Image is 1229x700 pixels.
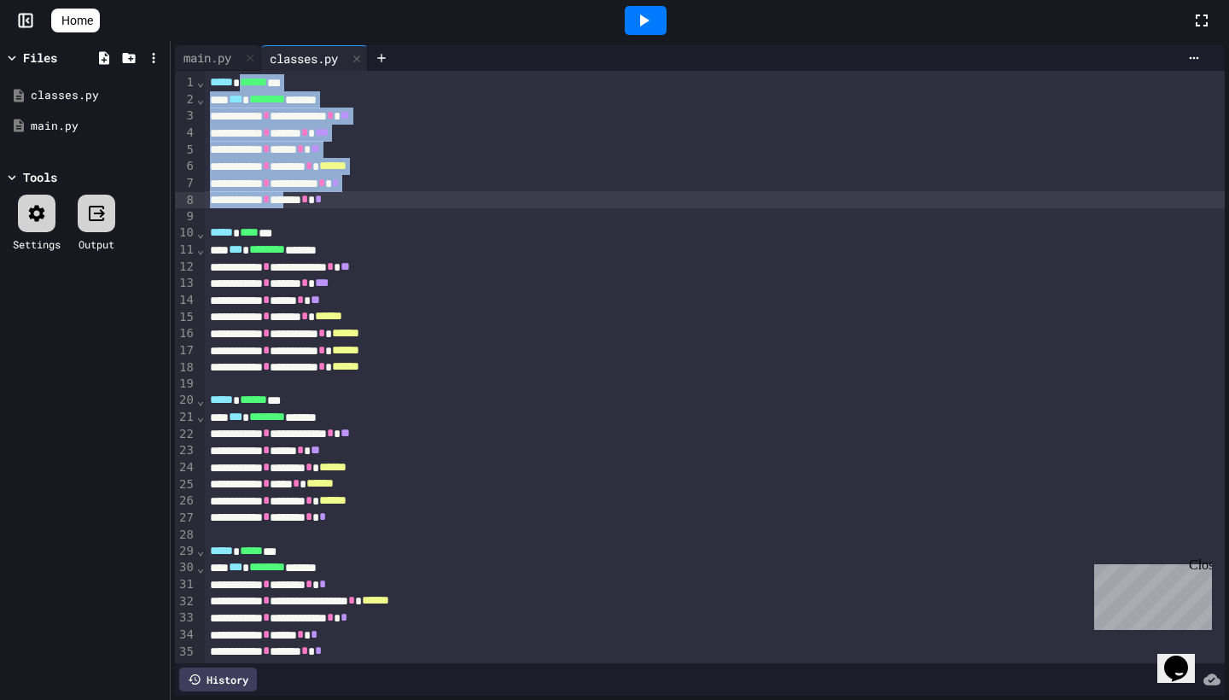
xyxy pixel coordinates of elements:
div: 32 [175,593,196,610]
div: 12 [175,259,196,276]
div: 20 [175,392,196,409]
div: 2 [175,91,196,108]
div: 11 [175,242,196,259]
span: Fold line [196,410,205,423]
span: Fold line [196,544,205,557]
div: main.py [175,45,261,71]
span: Home [61,12,93,29]
div: classes.py [261,50,347,67]
div: Files [23,49,57,67]
div: Settings [13,236,61,252]
div: 24 [175,459,196,476]
span: Fold line [196,394,205,407]
div: 15 [175,309,196,326]
div: 17 [175,342,196,359]
div: 19 [175,376,196,392]
div: 33 [175,610,196,627]
div: 6 [175,158,196,175]
div: main.py [175,49,240,67]
div: 25 [175,476,196,493]
iframe: chat widget [1087,557,1212,630]
span: Fold line [196,226,205,240]
div: 22 [175,426,196,443]
div: History [179,668,257,691]
div: 9 [175,208,196,225]
div: 30 [175,559,196,576]
div: 23 [175,442,196,459]
div: 27 [175,510,196,527]
div: classes.py [261,45,368,71]
div: 8 [175,192,196,209]
div: 28 [175,527,196,543]
div: 29 [175,543,196,560]
span: Fold line [196,561,205,575]
div: 1 [175,74,196,91]
a: Home [51,9,100,32]
div: 26 [175,493,196,510]
iframe: chat widget [1157,632,1212,683]
div: 35 [175,644,196,661]
div: 13 [175,275,196,292]
div: main.py [31,118,164,135]
div: 3 [175,108,196,125]
div: 4 [175,125,196,142]
div: 5 [175,142,196,159]
div: 14 [175,292,196,309]
div: 31 [175,576,196,593]
div: 18 [175,359,196,376]
span: Fold line [196,75,205,89]
span: Fold line [196,242,205,256]
div: 10 [175,225,196,242]
div: Output [79,236,114,252]
div: 21 [175,409,196,426]
div: Tools [23,168,57,186]
span: Fold line [196,92,205,106]
div: classes.py [31,87,164,104]
div: 16 [175,325,196,342]
div: Chat with us now!Close [7,7,118,108]
div: 36 [175,661,196,678]
div: 7 [175,175,196,192]
div: 34 [175,627,196,644]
